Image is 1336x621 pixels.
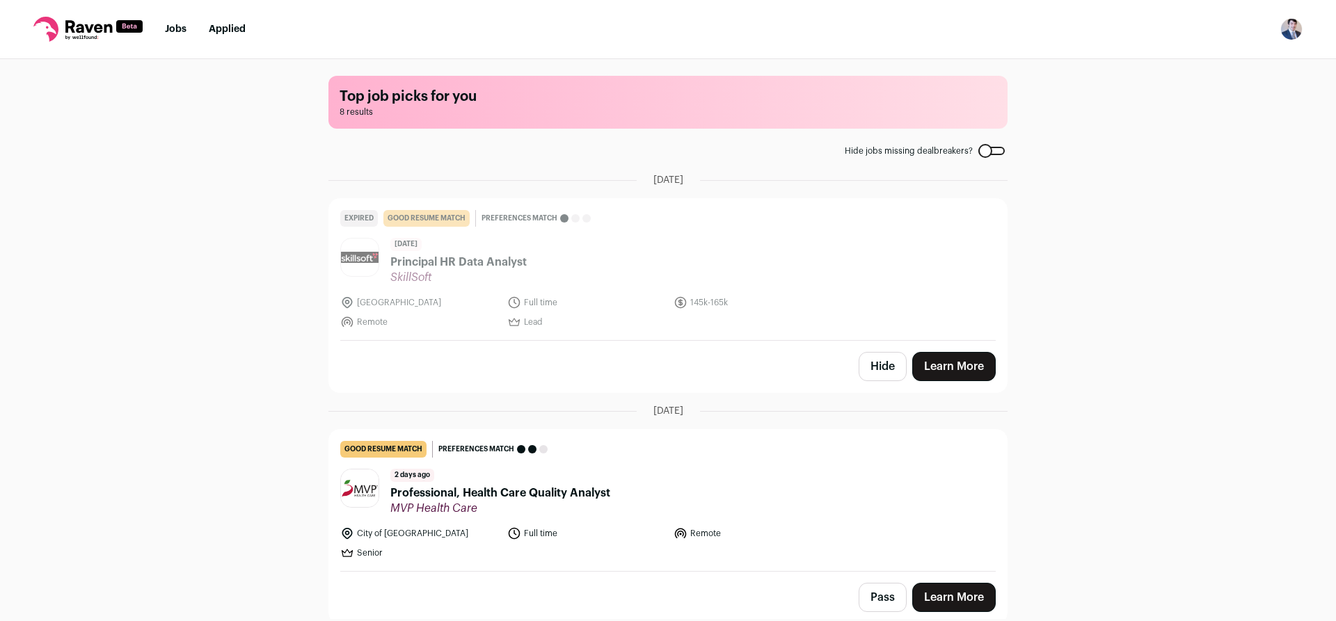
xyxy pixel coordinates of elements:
div: good resume match [383,210,470,227]
li: Full time [507,296,666,309]
li: City of [GEOGRAPHIC_DATA] [340,526,499,540]
span: Professional, Health Care Quality Analyst [390,485,610,501]
h1: Top job picks for you [340,87,996,106]
button: Hide [859,352,907,381]
li: Remote [340,315,499,329]
button: Pass [859,583,907,612]
span: 8 results [340,106,996,118]
li: Senior [340,546,499,560]
li: Lead [507,315,666,329]
span: MVP Health Care [390,501,610,515]
li: 145k-165k [674,296,832,309]
span: Preferences match [482,211,557,225]
span: [DATE] [653,404,683,418]
span: Hide jobs missing dealbreakers? [845,145,973,156]
li: Full time [507,526,666,540]
button: Open dropdown [1280,18,1303,40]
img: 2207613-medium_jpg [1280,18,1303,40]
a: Learn More [912,352,996,381]
span: Principal HR Data Analyst [390,254,527,271]
span: [DATE] [653,173,683,187]
span: 2 days ago [390,469,434,482]
a: Learn More [912,583,996,612]
li: [GEOGRAPHIC_DATA] [340,296,499,309]
div: good resume match [340,441,427,458]
div: Expired [340,210,378,227]
span: Preferences match [438,442,514,456]
a: Jobs [165,24,186,34]
span: [DATE] [390,238,422,251]
a: Applied [209,24,246,34]
li: Remote [674,526,832,540]
img: 2c229a28bd9f31425b6e56154a7aeb74ac5ff193cada9f260c39707f80ef8c4c.jpg [341,469,379,507]
a: good resume match Preferences match 2 days ago Professional, Health Care Quality Analyst MVP Heal... [329,430,1007,571]
span: SkillSoft [390,271,527,284]
img: e281745dd65c7247d423e06243c2feaffbbbe72d047315b36fc991749979bc65.jpg [341,252,379,264]
a: Expired good resume match Preferences match [DATE] Principal HR Data Analyst SkillSoft [GEOGRAPHI... [329,199,1007,340]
